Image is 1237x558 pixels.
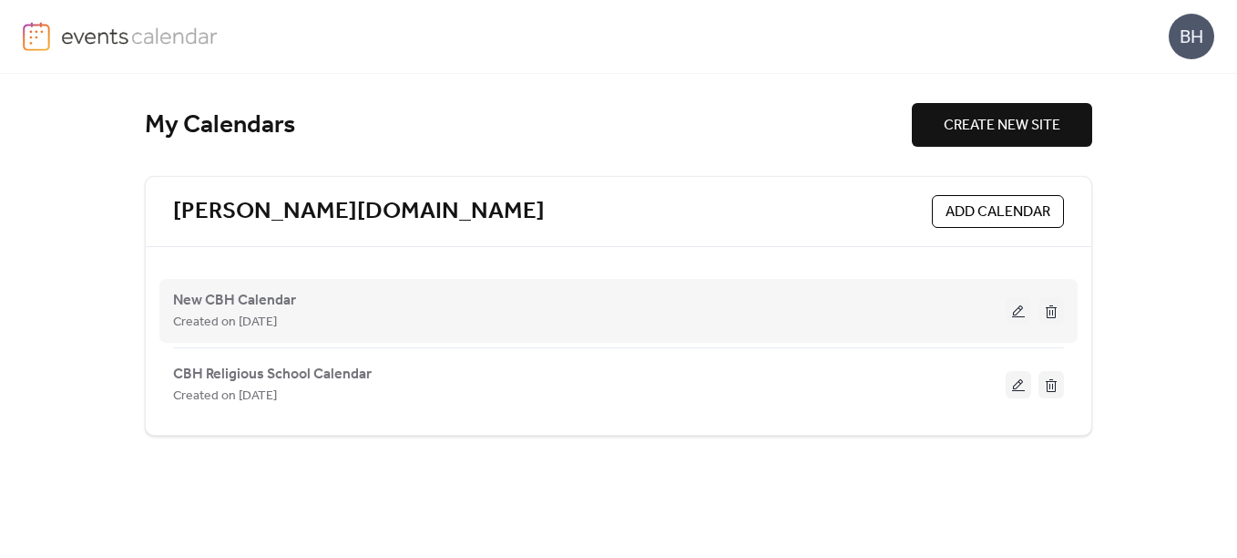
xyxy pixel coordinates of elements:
[932,195,1064,228] button: ADD CALENDAR
[173,364,372,386] span: CBH Religious School Calendar
[61,22,219,49] img: logo-type
[173,290,296,312] span: New CBH Calendar
[23,22,50,51] img: logo
[946,201,1050,223] span: ADD CALENDAR
[173,197,545,227] a: [PERSON_NAME][DOMAIN_NAME]
[145,109,912,141] div: My Calendars
[944,115,1060,137] span: CREATE NEW SITE
[912,103,1092,147] button: CREATE NEW SITE
[173,369,372,379] a: CBH Religious School Calendar
[173,295,296,305] a: New CBH Calendar
[1169,14,1214,59] div: BH
[173,312,277,334] span: Created on [DATE]
[173,386,277,408] span: Created on [DATE]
